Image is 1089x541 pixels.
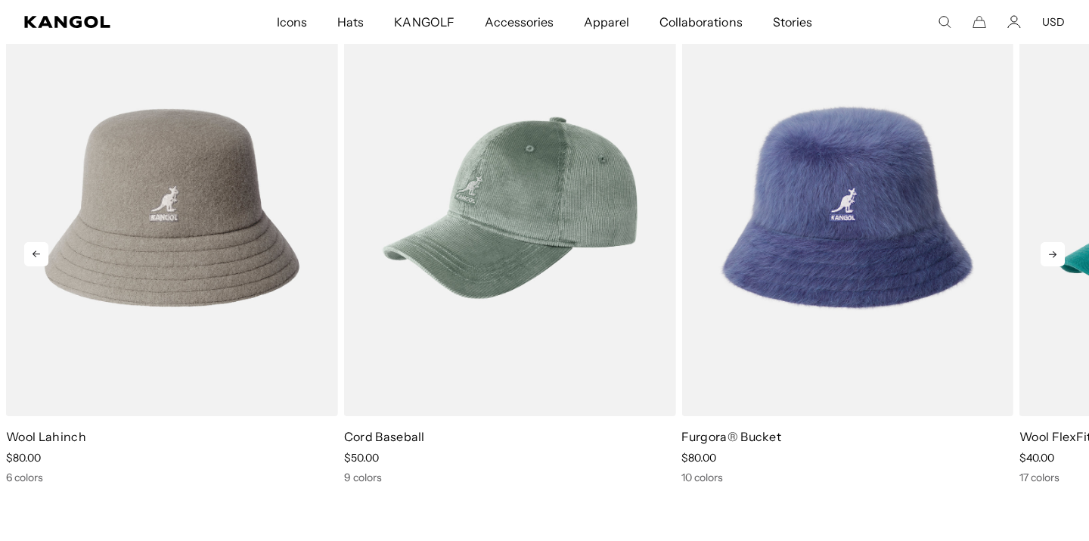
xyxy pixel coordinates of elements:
[6,428,338,445] p: Wool Lahinch
[681,428,1013,445] p: Furgora® Bucket
[973,15,986,29] button: Cart
[344,471,676,484] div: 9 colors
[6,451,41,465] span: $80.00
[24,16,182,28] a: Kangol
[1007,15,1021,29] a: Account
[344,451,379,465] span: $50.00
[6,471,338,484] div: 6 colors
[938,15,951,29] summary: Search here
[1019,451,1054,465] span: $40.00
[344,428,676,445] p: Cord Baseball
[1042,15,1065,29] button: USD
[681,451,716,465] span: $80.00
[681,471,1013,484] div: 10 colors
